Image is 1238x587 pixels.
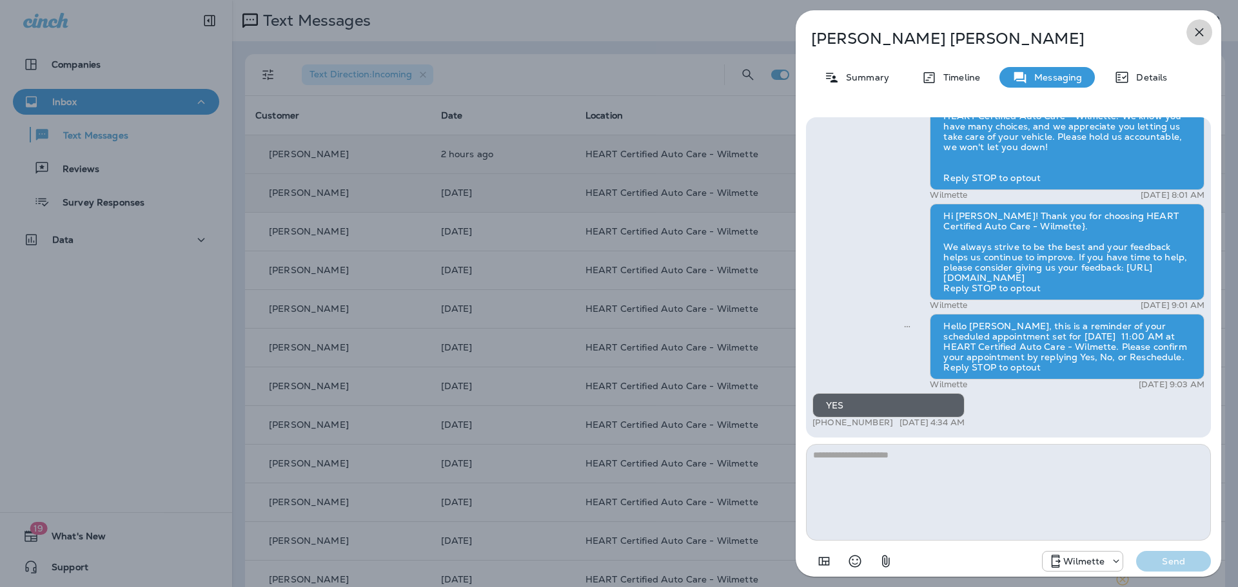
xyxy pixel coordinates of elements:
[899,418,965,428] p: [DATE] 4:34 AM
[1139,380,1204,390] p: [DATE] 9:03 AM
[811,30,1163,48] p: [PERSON_NAME] [PERSON_NAME]
[930,204,1204,300] div: Hi [PERSON_NAME]! Thank you for choosing HEART Certified Auto Care - Wilmette}. We always strive ...
[930,314,1204,380] div: Hello [PERSON_NAME], this is a reminder of your scheduled appointment set for [DATE] 11:00 AM at ...
[812,418,893,428] p: [PHONE_NUMBER]
[930,190,967,200] p: Wilmette
[812,393,965,418] div: YES
[842,548,868,574] button: Select an emoji
[1130,72,1167,82] p: Details
[811,548,837,574] button: Add in a premade template
[1141,300,1204,311] p: [DATE] 9:01 AM
[840,72,889,82] p: Summary
[930,300,967,311] p: Wilmette
[1063,556,1105,566] p: Wilmette
[930,380,967,390] p: Wilmette
[937,72,980,82] p: Timeline
[904,320,910,331] span: Sent
[1028,72,1082,82] p: Messaging
[1043,553,1123,569] div: +1 (847) 865-9557
[1141,190,1204,200] p: [DATE] 8:01 AM
[930,93,1204,190] div: Hi [PERSON_NAME]! Thank you so much for choosing HEART Certified Auto Care - Wilmette. We know yo...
